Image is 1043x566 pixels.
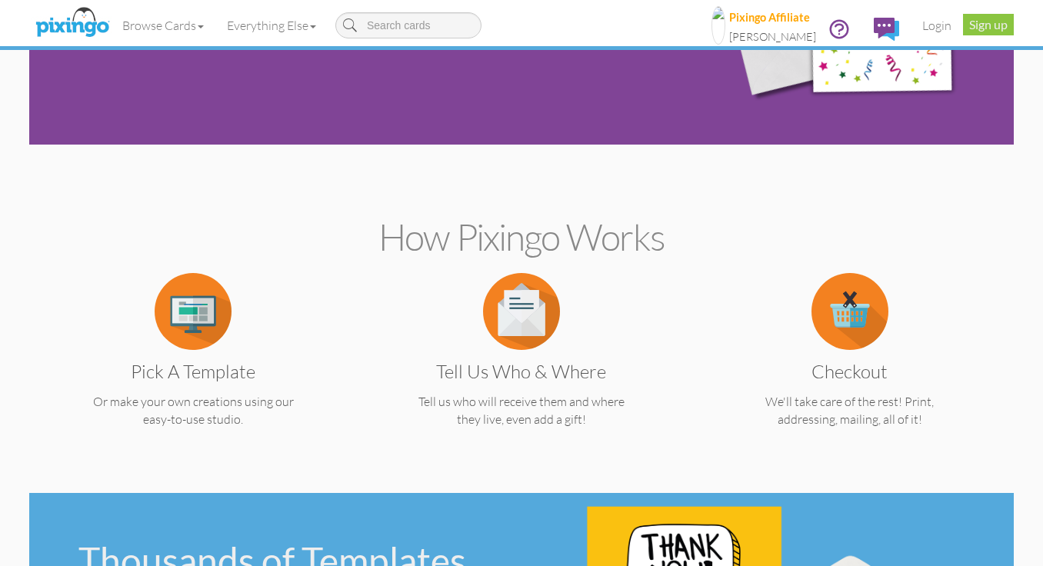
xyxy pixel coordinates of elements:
img: item.alt [811,273,888,350]
a: Everything Else [215,6,328,45]
img: item.alt [483,273,560,350]
p: Or make your own creations using our easy-to-use studio. [56,393,331,428]
iframe: Chat [1042,565,1043,566]
img: item.alt [155,273,232,350]
p: Tell us who will receive them and where they live, even add a gift! [384,393,658,428]
a: Login [911,6,963,45]
div: [PERSON_NAME] [729,29,816,45]
a: Sign up [963,14,1014,35]
input: Search cards [335,12,482,38]
p: We'll take care of the rest! Print, addressing, mailing, all of it! [712,393,987,428]
img: comments.svg [874,18,899,41]
a: Checkout We'll take care of the rest! Print, addressing, mailing, all of it! [712,302,987,428]
a: Tell us Who & Where Tell us who will receive them and where they live, even add a gift! [384,302,658,428]
h3: Tell us Who & Where [395,361,647,381]
h2: How Pixingo works [56,217,987,258]
img: 1524_634684032000000000.jpg [711,6,725,45]
a: Pick a Template Or make your own creations using our easy-to-use studio. [56,302,331,428]
div: Pixingo Affiliate [729,10,816,26]
h3: Pick a Template [68,361,319,381]
h3: Checkout [724,361,975,381]
img: pixingo logo [32,4,113,42]
a: Browse Cards [111,6,215,45]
